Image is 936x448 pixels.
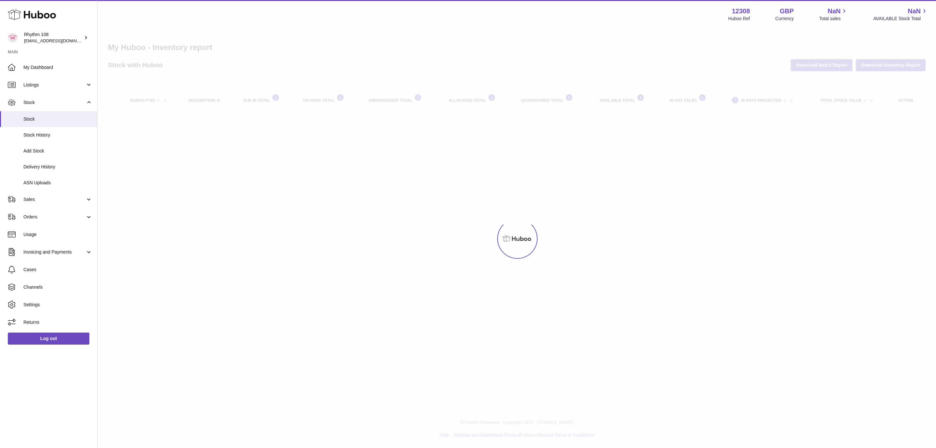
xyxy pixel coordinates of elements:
[775,16,794,22] div: Currency
[23,231,92,238] span: Usage
[23,64,92,71] span: My Dashboard
[908,7,921,16] span: NaN
[827,7,840,16] span: NaN
[24,38,96,43] span: [EMAIL_ADDRESS][DOMAIN_NAME]
[8,333,89,344] a: Log out
[23,284,92,290] span: Channels
[8,33,18,43] img: orders@rhythm108.com
[873,7,928,22] a: NaN AVAILABLE Stock Total
[23,214,85,220] span: Orders
[23,116,92,122] span: Stock
[23,302,92,308] span: Settings
[23,249,85,255] span: Invoicing and Payments
[819,7,848,22] a: NaN Total sales
[23,180,92,186] span: ASN Uploads
[732,7,750,16] strong: 12308
[819,16,848,22] span: Total sales
[23,99,85,106] span: Stock
[728,16,750,22] div: Huboo Ref
[23,319,92,325] span: Returns
[23,196,85,203] span: Sales
[780,7,794,16] strong: GBP
[23,267,92,273] span: Cases
[23,132,92,138] span: Stock History
[23,148,92,154] span: Add Stock
[23,82,85,88] span: Listings
[24,32,83,44] div: Rhythm 108
[23,164,92,170] span: Delivery History
[873,16,928,22] span: AVAILABLE Stock Total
